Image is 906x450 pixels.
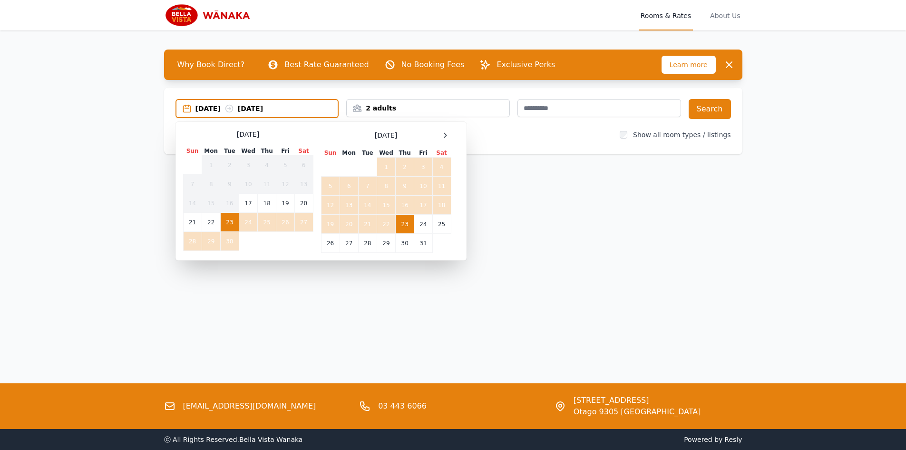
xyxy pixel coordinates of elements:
p: Exclusive Perks [497,59,555,70]
span: [DATE] [237,130,259,139]
a: Resly [724,436,742,443]
td: 7 [358,177,377,196]
td: 12 [276,175,294,194]
th: Wed [377,149,395,158]
div: [DATE] [DATE] [195,104,338,113]
th: Thu [258,147,276,156]
td: 6 [294,156,313,175]
td: 5 [321,177,340,196]
td: 18 [258,194,276,213]
img: Bella Vista Wanaka [164,4,255,27]
span: Learn more [662,56,716,74]
td: 8 [202,175,220,194]
th: Fri [414,149,432,158]
td: 3 [239,156,257,175]
td: 15 [377,196,395,215]
td: 22 [377,215,395,234]
td: 26 [321,234,340,253]
td: 24 [414,215,432,234]
td: 26 [276,213,294,232]
td: 9 [220,175,239,194]
td: 4 [432,158,451,177]
td: 20 [294,194,313,213]
label: Show all room types / listings [633,131,731,139]
td: 10 [239,175,257,194]
td: 25 [258,213,276,232]
td: 1 [377,158,395,177]
td: 16 [220,194,239,213]
span: Powered by [457,435,742,444]
p: No Booking Fees [401,59,465,70]
span: [STREET_ADDRESS] [574,395,701,406]
td: 4 [258,156,276,175]
th: Mon [202,147,220,156]
td: 5 [276,156,294,175]
th: Sat [294,147,313,156]
td: 28 [183,232,202,251]
td: 1 [202,156,220,175]
td: 9 [396,177,414,196]
td: 24 [239,213,257,232]
span: ⓒ All Rights Reserved. Bella Vista Wanaka [164,436,303,443]
td: 2 [220,156,239,175]
td: 18 [432,196,451,215]
td: 22 [202,213,220,232]
th: Wed [239,147,257,156]
td: 15 [202,194,220,213]
a: [EMAIL_ADDRESS][DOMAIN_NAME] [183,400,316,412]
td: 21 [358,215,377,234]
td: 14 [358,196,377,215]
th: Fri [276,147,294,156]
td: 3 [414,158,432,177]
th: Tue [358,149,377,158]
td: 19 [321,215,340,234]
th: Sun [183,147,202,156]
td: 16 [396,196,414,215]
th: Sat [432,149,451,158]
td: 31 [414,234,432,253]
td: 17 [239,194,257,213]
a: 03 443 6066 [378,400,427,412]
td: 14 [183,194,202,213]
td: 2 [396,158,414,177]
button: Search [689,99,731,119]
td: 30 [396,234,414,253]
td: 27 [340,234,358,253]
th: Mon [340,149,358,158]
span: [DATE] [375,130,397,140]
td: 27 [294,213,313,232]
p: Best Rate Guaranteed [284,59,369,70]
th: Thu [396,149,414,158]
div: 2 adults [347,103,509,113]
td: 19 [276,194,294,213]
td: 17 [414,196,432,215]
td: 11 [258,175,276,194]
td: 7 [183,175,202,194]
td: 23 [396,215,414,234]
td: 11 [432,177,451,196]
td: 21 [183,213,202,232]
th: Tue [220,147,239,156]
td: 8 [377,177,395,196]
td: 30 [220,232,239,251]
td: 13 [340,196,358,215]
span: Why Book Direct? [170,55,253,74]
td: 6 [340,177,358,196]
td: 20 [340,215,358,234]
td: 12 [321,196,340,215]
td: 29 [377,234,395,253]
td: 29 [202,232,220,251]
td: 25 [432,215,451,234]
th: Sun [321,149,340,158]
td: 13 [294,175,313,194]
td: 28 [358,234,377,253]
td: 23 [220,213,239,232]
td: 10 [414,177,432,196]
span: Otago 9305 [GEOGRAPHIC_DATA] [574,406,701,418]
